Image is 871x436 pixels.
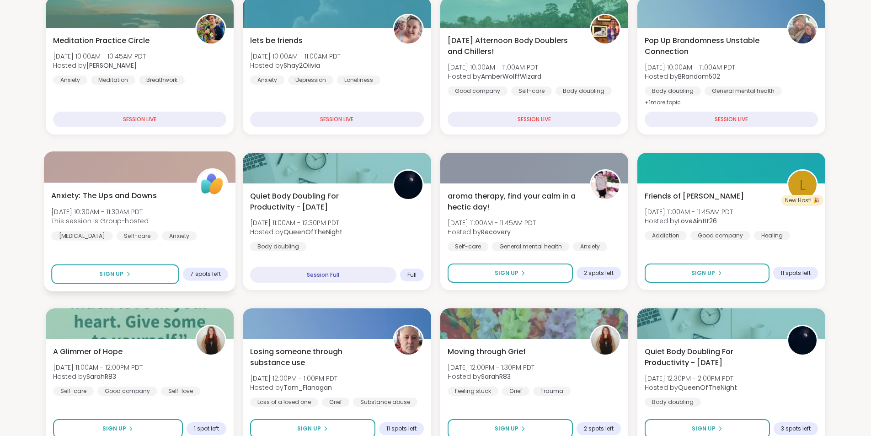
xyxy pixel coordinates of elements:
[645,216,733,226] span: Hosted by
[250,267,396,283] div: Session Full
[448,72,541,81] span: Hosted by
[198,170,227,199] img: ShareWell
[161,387,200,396] div: Self-love
[394,15,422,43] img: Shay2Olivia
[448,363,534,372] span: [DATE] 12:00PM - 1:30PM PDT
[51,207,149,216] span: [DATE] 10:30AM - 11:30AM PDT
[645,207,733,216] span: [DATE] 11:00AM - 11:45AM PDT
[781,425,811,432] span: 3 spots left
[800,174,806,196] span: L
[645,264,769,283] button: Sign Up
[754,231,790,240] div: Healing
[448,227,536,237] span: Hosted by
[533,387,571,396] div: Trauma
[353,398,417,407] div: Substance abuse
[51,190,157,201] span: Anxiety: The Ups and Downs
[481,72,541,81] b: AmberWolffWizard
[53,75,87,85] div: Anxiety
[645,86,701,96] div: Body doubling
[283,227,342,237] b: QueenOfTheNight
[645,191,744,202] span: Friends of [PERSON_NAME]
[492,242,569,251] div: General mental health
[91,75,135,85] div: Meditation
[645,112,818,127] div: SESSION LIVE
[322,398,349,407] div: Grief
[53,346,123,357] span: A Glimmer of Hope
[250,346,382,368] span: Losing someone through substance use
[53,372,143,381] span: Hosted by
[591,326,620,355] img: SarahR83
[283,383,332,392] b: Tom_Flanagan
[591,171,620,199] img: Recovery
[678,383,737,392] b: QueenOfTheNight
[86,61,137,70] b: [PERSON_NAME]
[448,372,534,381] span: Hosted by
[53,112,226,127] div: SESSION LIVE
[394,326,422,355] img: Tom_Flanagan
[197,15,225,43] img: Nicholas
[250,218,342,227] span: [DATE] 11:00AM - 12:30PM PDT
[448,63,541,72] span: [DATE] 10:00AM - 11:00AM PDT
[481,372,511,381] b: SarahR83
[139,75,185,85] div: Breathwork
[448,112,621,127] div: SESSION LIVE
[250,398,318,407] div: Loss of a loved one
[584,425,614,432] span: 2 spots left
[250,191,382,213] span: Quiet Body Doubling For Productivity - [DATE]
[645,374,737,383] span: [DATE] 12:30PM - 2:00PM PDT
[448,242,488,251] div: Self-care
[645,231,687,240] div: Addiction
[97,387,157,396] div: Good company
[556,86,612,96] div: Body doubling
[448,346,526,357] span: Moving through Grief
[250,242,306,251] div: Body doubling
[250,61,341,70] span: Hosted by
[250,35,303,46] span: lets be friends
[481,227,511,237] b: Recovery
[448,191,580,213] span: aroma therapy, find your calm in a hectic day!
[194,425,219,432] span: 1 spot left
[495,425,518,433] span: Sign Up
[250,374,337,383] span: [DATE] 12:00PM - 1:00PM PDT
[780,269,811,277] span: 11 spots left
[394,171,422,199] img: QueenOfTheNight
[788,326,817,355] img: QueenOfTheNight
[53,52,146,61] span: [DATE] 10:00AM - 10:45AM PDT
[645,346,777,368] span: Quiet Body Doubling For Productivity - [DATE]
[99,270,123,278] span: Sign Up
[283,61,320,70] b: Shay2Olivia
[495,269,518,277] span: Sign Up
[53,35,150,46] span: Meditation Practice Circle
[51,216,149,226] span: This session is Group-hosted
[250,75,284,85] div: Anxiety
[197,326,225,355] img: SarahR83
[53,387,94,396] div: Self-care
[645,72,735,81] span: Hosted by
[584,269,614,277] span: 2 spots left
[53,61,146,70] span: Hosted by
[288,75,333,85] div: Depression
[692,425,716,433] span: Sign Up
[337,75,380,85] div: Loneliness
[645,398,701,407] div: Body doubling
[705,86,782,96] div: General mental health
[53,363,143,372] span: [DATE] 11:00AM - 12:00PM PDT
[788,15,817,43] img: BRandom502
[407,271,417,279] span: Full
[511,86,552,96] div: Self-care
[573,242,607,251] div: Anxiety
[645,35,777,57] span: Pop Up Brandomness Unstable Connection
[190,270,220,278] span: 7 spots left
[645,383,737,392] span: Hosted by
[250,227,342,237] span: Hosted by
[51,231,113,240] div: [MEDICAL_DATA]
[591,15,620,43] img: AmberWolffWizard
[691,269,715,277] span: Sign Up
[51,264,179,284] button: Sign Up
[678,216,717,226] b: LoveAintIt26
[678,72,720,81] b: BRandom502
[448,264,573,283] button: Sign Up
[117,231,158,240] div: Self-care
[502,387,529,396] div: Grief
[250,383,337,392] span: Hosted by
